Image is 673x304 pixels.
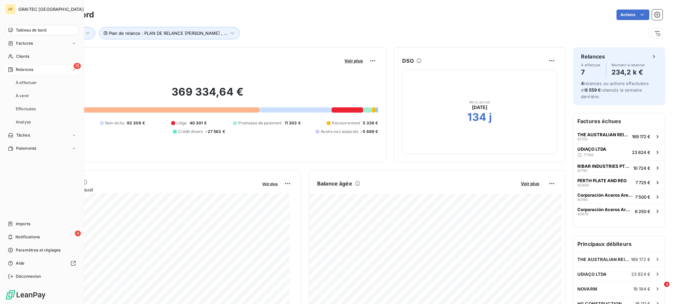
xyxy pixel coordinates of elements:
[577,132,629,137] span: THE AUSTRALIAN REINFORCING COMPANY
[402,57,413,65] h6: DSO
[469,100,490,104] span: Mois actuel
[573,161,665,175] button: RIBAR INDUSTRIES PTE LTD8776110 724 €
[15,234,40,240] span: Notifications
[635,194,650,200] span: 7 500 €
[16,93,29,99] span: À venir
[5,258,79,269] a: Aide
[16,54,29,59] span: Clients
[633,165,650,171] span: 10 724 €
[635,209,650,214] span: 6 250 €
[581,63,601,67] span: À effectuer
[16,260,25,266] span: Aide
[176,120,187,126] span: Litige
[317,180,352,187] h6: Balance âgée
[16,132,30,138] span: Tâches
[577,169,587,173] span: 87761
[651,282,666,297] iframe: Intercom live chat
[75,230,81,236] span: 4
[577,146,606,152] span: UDIAÇO LTDA
[577,192,633,198] span: Corporación Aceros Arequipa SA
[577,137,588,141] span: 87310
[190,120,207,126] span: 40 301 €
[205,129,225,135] span: -27 562 €
[16,80,37,86] span: À effectuer
[37,186,258,193] span: Chiffre d'affaires mensuel
[238,120,282,126] span: Promesse de paiement
[612,63,645,67] span: Montant à relancer
[16,40,33,46] span: Factures
[521,181,539,186] span: Voir plus
[285,120,301,126] span: 11 303 €
[472,104,487,111] span: [DATE]
[5,290,46,300] img: Logo LeanPay
[577,207,632,212] span: Corporación Aceros Arequipa SA
[105,120,124,126] span: Non-échu
[332,120,360,126] span: Recouvrement
[573,175,665,189] button: PERTH PLATE AND REO924567 725 €
[16,106,36,112] span: Effectuées
[16,67,33,73] span: Relances
[573,113,665,129] h6: Factures échues
[585,87,601,93] span: 8 559 €
[577,178,627,183] span: PERTH PLATE AND REO
[612,67,645,77] h4: 234,2 k €
[363,120,378,126] span: 5 338 €
[321,129,358,135] span: Avoirs non associés
[361,129,378,135] span: -5 689 €
[5,4,16,14] div: GF
[577,198,588,202] span: 90190
[16,27,46,33] span: Tableau de bord
[127,120,145,126] span: 92 306 €
[342,58,365,64] button: Voir plus
[581,81,584,86] span: 4
[573,129,665,143] button: THE AUSTRALIAN REINFORCING COMPANY87310169 172 €
[631,257,650,262] span: 169 172 €
[74,63,81,69] span: 15
[636,180,650,185] span: 7 725 €
[577,271,607,277] span: UDIAÇO LTDA
[467,111,486,124] h2: 134
[581,67,601,77] h4: 7
[664,282,669,287] span: 3
[37,85,378,105] h2: 369 334,64 €
[99,27,240,39] button: Plan de relance : PLAN DE RELANCE [PERSON_NAME] , ...
[489,111,492,124] h2: j
[631,271,650,277] span: 23 624 €
[573,189,665,204] button: Corporación Aceros Arequipa SA901907 500 €
[632,134,650,139] span: 169 172 €
[16,145,36,151] span: Paiements
[260,181,280,186] button: Voir plus
[519,181,541,186] button: Voir plus
[577,212,589,216] span: 90879
[262,182,278,186] span: Voir plus
[178,129,203,135] span: Crédit divers
[573,204,665,218] button: Corporación Aceros Arequipa SA908796 250 €
[633,286,650,292] span: 19 194 €
[16,119,31,125] span: Analyse
[632,150,650,155] span: 23 624 €
[577,183,589,187] span: 92456
[16,221,30,227] span: Imports
[18,7,84,12] span: GRAITEC [GEOGRAPHIC_DATA]
[581,53,605,60] h6: Relances
[573,143,665,161] button: UDIAÇO LTDA7774923 624 €
[581,81,649,99] span: relances ou actions effectuées et relancés la semaine dernière.
[616,10,649,20] button: Actions
[16,247,60,253] span: Paramètres et réglages
[577,163,631,169] span: RIBAR INDUSTRIES PTE LTD
[577,286,597,292] span: NOVARM
[573,236,665,252] h6: Principaux débiteurs
[109,31,228,36] span: Plan de relance : PLAN DE RELANCE [PERSON_NAME] , ...
[577,257,631,262] span: THE AUSTRALIAN REINFORCING COMPANY
[16,273,41,279] span: Déconnexion
[344,58,363,63] span: Voir plus
[583,153,593,157] span: 77749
